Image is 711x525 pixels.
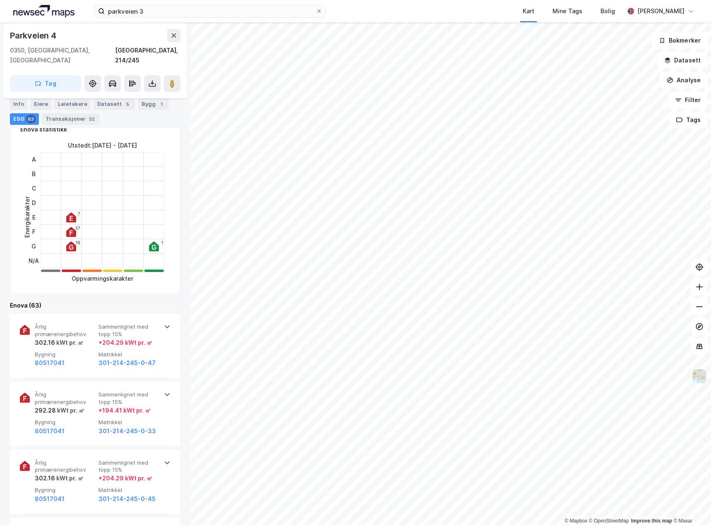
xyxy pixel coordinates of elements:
[115,45,180,65] div: [GEOGRAPHIC_DATA], 214/245
[161,240,163,245] div: 1
[10,98,27,110] div: Info
[157,100,166,108] div: 1
[631,518,672,524] a: Improve this map
[68,141,137,150] div: Utstedt : [DATE] - [DATE]
[637,6,685,16] div: [PERSON_NAME]
[523,6,534,16] div: Kart
[98,487,159,494] span: Matrikkel
[42,113,100,125] div: Transaksjoner
[10,45,115,65] div: 0350, [GEOGRAPHIC_DATA], [GEOGRAPHIC_DATA]
[98,426,156,436] button: 301-214-245-0-33
[29,152,39,167] div: A
[29,196,39,210] div: D
[26,115,36,123] div: 63
[31,98,51,110] div: Eiere
[98,406,151,415] div: + 194.41 kWt pr. ㎡
[98,338,152,348] div: + 204.29 kWt pr. ㎡
[98,358,156,368] button: 301-214-245-0-47
[10,113,39,125] div: ESG
[35,473,84,483] div: 302.16
[98,473,152,483] div: + 204.29 kWt pr. ㎡
[22,196,32,238] div: Energikarakter
[669,112,708,128] button: Tags
[55,473,84,483] div: kWt pr. ㎡
[29,239,39,253] div: G
[98,351,159,358] span: Matrikkel
[98,391,159,406] span: Sammenlignet med topp 15%
[29,181,39,196] div: C
[13,5,74,17] img: logo.a4113a55bc3d86da70a041830d287a7e.svg
[35,391,95,406] span: Årlig primærenergibehov
[35,419,95,426] span: Bygning
[75,240,80,245] div: 18
[123,100,132,108] div: 5
[20,124,67,134] div: Enova statistikk
[692,368,707,384] img: Z
[29,253,39,268] div: N/A
[29,210,39,224] div: E
[29,167,39,181] div: B
[589,518,629,524] a: OpenStreetMap
[98,494,156,504] button: 301-214-245-0-45
[10,301,180,310] div: Enova (63)
[601,6,615,16] div: Bolig
[657,52,708,69] button: Datasett
[670,485,711,525] div: Kontrollprogram for chat
[564,518,587,524] a: Mapbox
[138,98,169,110] div: Bygg
[10,75,81,92] button: Tag
[98,419,159,426] span: Matrikkel
[105,5,316,17] input: Søk på adresse, matrikkel, gårdeiere, leietakere eller personer
[552,6,582,16] div: Mine Tags
[35,406,84,415] div: 292.28
[35,358,65,368] button: 80517041
[72,274,133,284] div: Oppvarmingskarakter
[94,98,135,110] div: Datasett
[35,338,84,348] div: 302.16
[55,338,84,348] div: kWt pr. ㎡
[75,226,80,231] div: 37
[98,323,159,338] span: Sammenlignet med topp 15%
[29,224,39,239] div: F
[87,115,96,123] div: 32
[670,485,711,525] iframe: Chat Widget
[56,406,84,415] div: kWt pr. ㎡
[35,426,65,436] button: 80517041
[652,32,708,49] button: Bokmerker
[78,211,80,216] div: 7
[35,487,95,494] span: Bygning
[35,494,65,504] button: 80517041
[35,323,95,338] span: Årlig primærenergibehov
[35,459,95,474] span: Årlig primærenergibehov
[55,98,91,110] div: Leietakere
[660,72,708,88] button: Analyse
[668,92,708,108] button: Filter
[35,351,95,358] span: Bygning
[10,29,58,42] div: Parkveien 4
[98,459,159,474] span: Sammenlignet med topp 15%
